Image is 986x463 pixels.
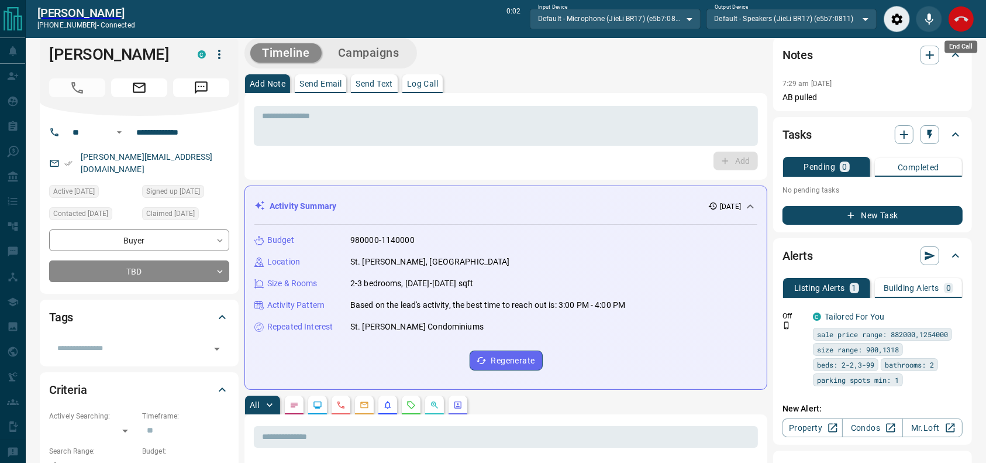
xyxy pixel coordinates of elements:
p: [PHONE_NUMBER] - [37,20,135,30]
svg: Email Verified [64,159,73,167]
label: Input Device [538,4,568,11]
a: Mr.Loft [902,419,963,437]
p: Add Note [250,80,285,88]
div: Criteria [49,376,229,404]
p: Actively Searching: [49,411,136,421]
p: All [250,401,259,409]
div: condos.ca [198,50,206,59]
svg: Listing Alerts [383,400,392,410]
p: Completed [898,163,939,172]
div: Sat Aug 16 2025 [49,207,136,224]
svg: Lead Browsing Activity [313,400,322,410]
p: Size & Rooms [267,277,318,290]
p: Repeated Interest [267,321,333,333]
div: End Call [944,40,977,53]
a: Condos [842,419,902,437]
div: Buyer [49,229,229,251]
span: Email [111,78,167,97]
div: Sat Aug 16 2025 [142,207,229,224]
div: Audio Settings [884,6,910,32]
div: Tasks [782,121,963,149]
span: beds: 2-2,3-99 [817,359,874,371]
p: Log Call [407,80,438,88]
div: Sun Oct 31 2021 [142,185,229,201]
p: 0:02 [506,6,520,32]
p: Building Alerts [884,284,939,292]
h2: Tasks [782,125,812,144]
p: St. [PERSON_NAME] Condominiums [350,321,484,333]
h1: [PERSON_NAME] [49,45,180,64]
p: Based on the lead's activity, the best time to reach out is: 3:00 PM - 4:00 PM [350,299,625,311]
div: Tags [49,303,229,331]
div: Activity Summary[DATE] [254,196,757,217]
p: 2-3 bedrooms, [DATE]-[DATE] sqft [350,277,473,290]
p: Budget [267,234,294,246]
div: Default - Microphone (JieLi BR17) (e5b7:0811) [530,9,700,29]
svg: Requests [406,400,416,410]
h2: Alerts [782,246,813,265]
div: Default - Speakers (JieLi BR17) (e5b7:0811) [706,9,877,29]
div: Alerts [782,242,963,270]
p: Off [782,311,806,321]
button: New Task [782,206,963,225]
button: Open [209,341,225,357]
h2: Criteria [49,380,87,399]
span: Signed up [DATE] [146,186,200,197]
span: sale price range: 882000,1254000 [817,328,948,340]
span: Call [49,78,105,97]
span: Active [DATE] [53,186,95,197]
svg: Push Notification Only [782,321,791,330]
p: Timeframe: [142,411,229,421]
div: Mute [916,6,942,32]
svg: Calls [336,400,346,410]
span: Contacted [DATE] [53,208,108,220]
p: Listing Alerts [794,284,845,292]
div: TBD [49,260,229,282]
p: St. [PERSON_NAME], [GEOGRAPHIC_DATA] [350,256,510,268]
p: 0 [842,163,847,171]
p: Budget: [142,446,229,457]
p: No pending tasks [782,181,963,199]
h2: Notes [782,46,813,64]
svg: Agent Actions [453,400,463,410]
span: parking spots min: 1 [817,374,899,386]
p: Search Range: [49,446,136,457]
p: Location [267,256,300,268]
svg: Notes [289,400,299,410]
p: 0 [946,284,951,292]
a: [PERSON_NAME][EMAIL_ADDRESS][DOMAIN_NAME] [81,152,213,174]
p: 7:29 am [DATE] [782,80,832,88]
div: Fri Aug 15 2025 [49,185,136,201]
span: size range: 900,1318 [817,344,899,355]
svg: Emails [360,400,369,410]
svg: Opportunities [430,400,439,410]
a: Tailored For You [825,312,884,321]
button: Timeline [250,43,322,63]
span: Message [173,78,229,97]
p: [DATE] [720,201,741,212]
p: 1 [852,284,857,292]
span: Claimed [DATE] [146,208,195,220]
a: Property [782,419,843,437]
p: 980000-1140000 [350,234,415,246]
h2: Tags [49,308,73,327]
p: AB pulled [782,91,963,104]
p: Pending [804,163,835,171]
p: Send Text [356,80,393,88]
button: Open [112,125,126,139]
p: Activity Summary [270,200,336,212]
span: connected [101,21,135,29]
a: [PERSON_NAME] [37,6,135,20]
p: New Alert: [782,403,963,415]
span: bathrooms: 2 [885,359,934,371]
button: Campaigns [326,43,411,63]
label: Output Device [715,4,748,11]
p: Send Email [299,80,342,88]
p: Activity Pattern [267,299,325,311]
div: condos.ca [813,313,821,321]
button: Regenerate [470,351,543,371]
div: Notes [782,41,963,69]
div: End Call [948,6,974,32]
